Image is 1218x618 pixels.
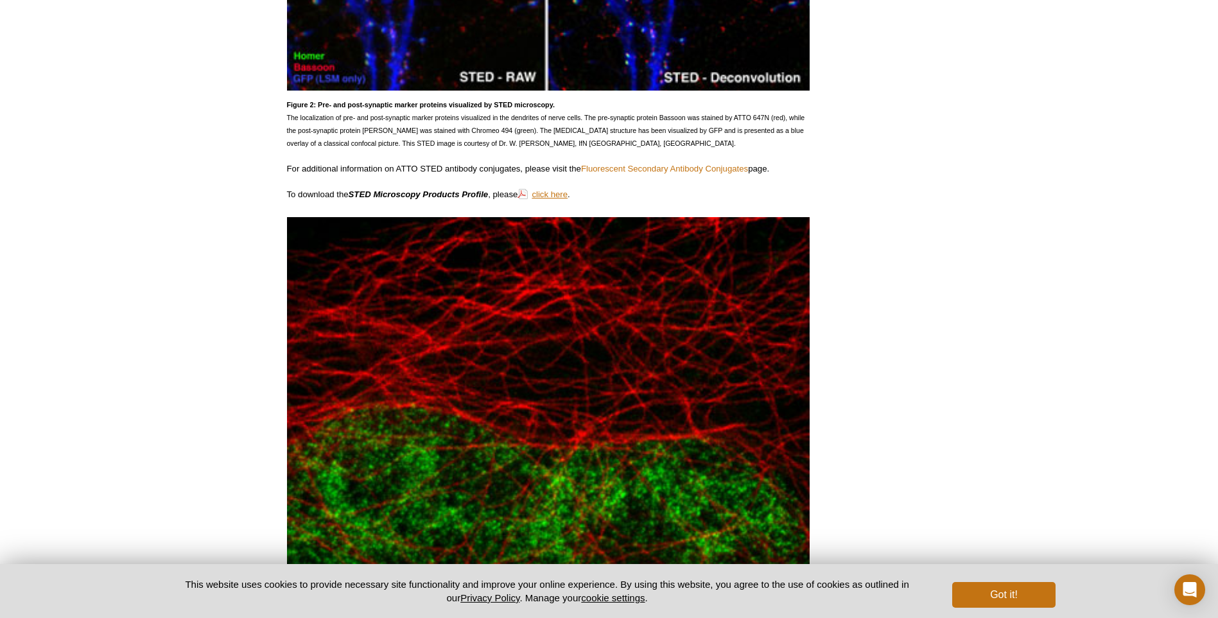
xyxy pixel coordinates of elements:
[518,188,568,200] a: click here
[581,592,645,603] button: cookie settings
[460,592,519,603] a: Privacy Policy
[287,188,810,201] p: To download the , please .
[163,578,932,605] p: This website uses cookies to provide necessary site functionality and improve your online experie...
[581,164,748,173] a: Fluorescent Secondary Antibody Conjugates
[952,582,1055,608] button: Got it!
[287,94,810,111] h5: Figure 2: Pre- and post-synaptic marker proteins visualized by STED microscopy.
[1174,574,1205,605] div: Open Intercom Messenger
[349,190,489,199] em: STED Microscopy Products Profile
[287,163,810,175] p: For additional information on ATTO STED antibody conjugates, please visit the page.
[287,114,805,147] span: The localization of pre- and post-synaptic marker proteins visualized in the dendrites of nerve c...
